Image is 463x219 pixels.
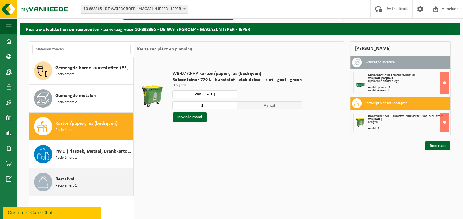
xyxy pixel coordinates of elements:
[172,77,302,83] span: Rolcontainer 770 L - kunststof - vlak deksel - slot - geel - groen
[172,71,302,77] span: WB-0770-HP karton/papier, los (bedrijven)
[29,168,134,196] button: Restafval Recipiënten: 1
[237,101,302,109] span: Aantal
[55,64,132,72] span: Gemengde harde kunststoffen (PE, PP en PVC), recycleerbaar (industrieel)
[20,23,460,35] h2: Kies uw afvalstoffen en recipiënten - aanvraag voor 10-888365 - DE WATERGROEP - MAGAZIJN IEPER - ...
[55,72,77,77] span: Recipiënten: 1
[55,183,77,189] span: Recipiënten: 1
[55,127,77,133] span: Recipiënten: 1
[55,148,132,155] span: PMD (Plastiek, Metaal, Drankkartons) (bedrijven)
[425,141,450,150] a: Doorgaan
[172,83,302,87] p: Ledigen
[29,140,134,168] button: PMD (Plastiek, Metaal, Drankkartons) (bedrijven) Recipiënten: 1
[368,121,449,124] div: Ledigen
[55,176,74,183] span: Restafval
[55,92,96,99] span: Gemengde metalen
[368,73,415,77] span: Metalen box 2000 L smal 80x208x120
[3,206,102,219] iframe: chat widget
[134,42,195,57] div: Keuze recipiënt en planning
[368,89,449,92] div: Aantal leveren: 1
[81,5,188,14] span: 10-888365 - DE WATERGROEP - MAGAZIJN IEPER - IEPER
[55,99,77,105] span: Recipiënten: 2
[55,155,77,161] span: Recipiënten: 1
[29,113,134,140] button: Karton/papier, los (bedrijven) Recipiënten: 1
[368,127,449,130] div: Aantal: 1
[365,98,409,108] h3: Karton/papier, los (bedrijven)
[173,112,207,122] button: In winkelmand
[29,85,134,113] button: Gemengde metalen Recipiënten: 2
[368,114,443,118] span: Rolcontainer 770 L - kunststof - vlak deksel - slot - geel - groen
[29,57,134,85] button: Gemengde harde kunststoffen (PE, PP en PVC), recycleerbaar (industrieel) Recipiënten: 1
[350,41,451,56] div: [PERSON_NAME]
[368,76,394,80] strong: Van [DATE] tot [DATE]
[32,45,131,54] input: Materiaal zoeken
[365,58,395,67] h3: Gemengde metalen
[172,90,237,98] input: Selecteer datum
[368,86,449,89] div: Aantal ophalen : 1
[55,120,118,127] span: Karton/papier, los (bedrijven)
[81,5,188,13] span: 10-888365 - DE WATERGROEP - MAGAZIJN IEPER - IEPER
[368,117,382,121] strong: Van [DATE]
[368,80,449,83] div: Ophalen en plaatsen lege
